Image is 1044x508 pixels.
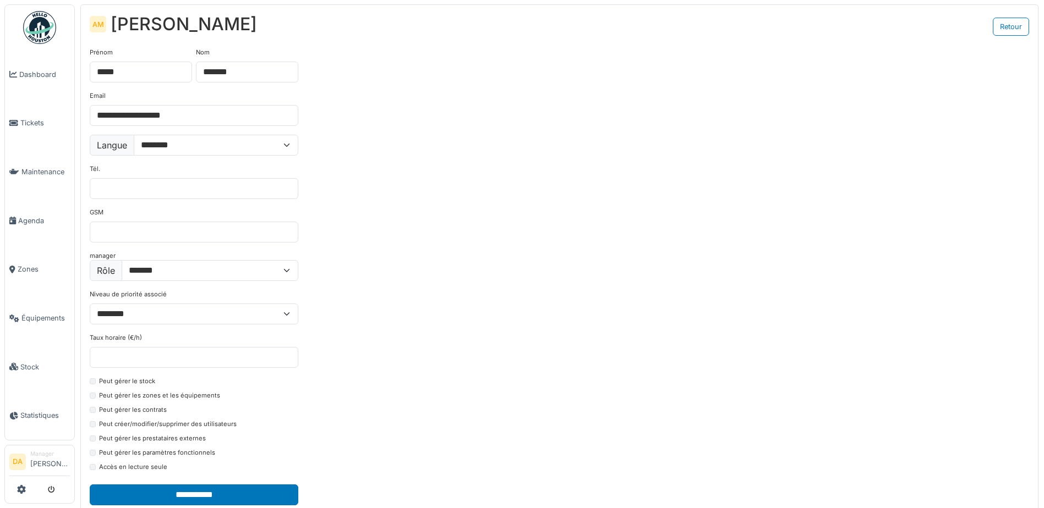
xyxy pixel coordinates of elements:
label: Tél. [90,164,100,174]
label: Email [90,91,106,101]
form: manager [90,48,298,505]
span: Maintenance [21,167,70,177]
a: Tickets [5,99,74,148]
label: Niveau de priorité associé [90,290,167,299]
label: Peut créer/modifier/supprimer des utilisateurs [99,419,237,429]
a: Dashboard [5,50,74,99]
label: Langue [90,135,134,156]
a: Retour [993,18,1029,36]
a: Stock [5,343,74,391]
a: Statistiques [5,391,74,440]
label: Nom [196,48,210,57]
label: Prénom [90,48,113,57]
li: [PERSON_NAME] [30,450,70,473]
a: Agenda [5,196,74,245]
label: Peut gérer les paramètres fonctionnels [99,448,215,457]
label: Peut gérer les contrats [99,405,167,415]
li: DA [9,454,26,470]
a: Zones [5,245,74,294]
a: DA Manager[PERSON_NAME] [9,450,70,476]
label: Peut gérer les prestataires externes [99,434,206,443]
span: Statistiques [20,410,70,421]
label: Peut gérer les zones et les équipements [99,391,220,400]
span: Dashboard [19,69,70,80]
span: Équipements [21,313,70,323]
img: Badge_color-CXgf-gQk.svg [23,11,56,44]
div: AM [90,16,106,32]
span: Tickets [20,118,70,128]
div: [PERSON_NAME] [111,14,257,35]
label: GSM [90,208,103,217]
div: Manager [30,450,70,458]
span: Zones [18,264,70,274]
label: Rôle [90,260,122,281]
label: Accès en lecture seule [99,462,167,472]
label: Peut gérer le stock [99,377,155,386]
span: Agenda [18,216,70,226]
span: Stock [20,362,70,372]
label: Taux horaire (€/h) [90,333,142,343]
a: Maintenance [5,147,74,196]
a: Équipements [5,294,74,343]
